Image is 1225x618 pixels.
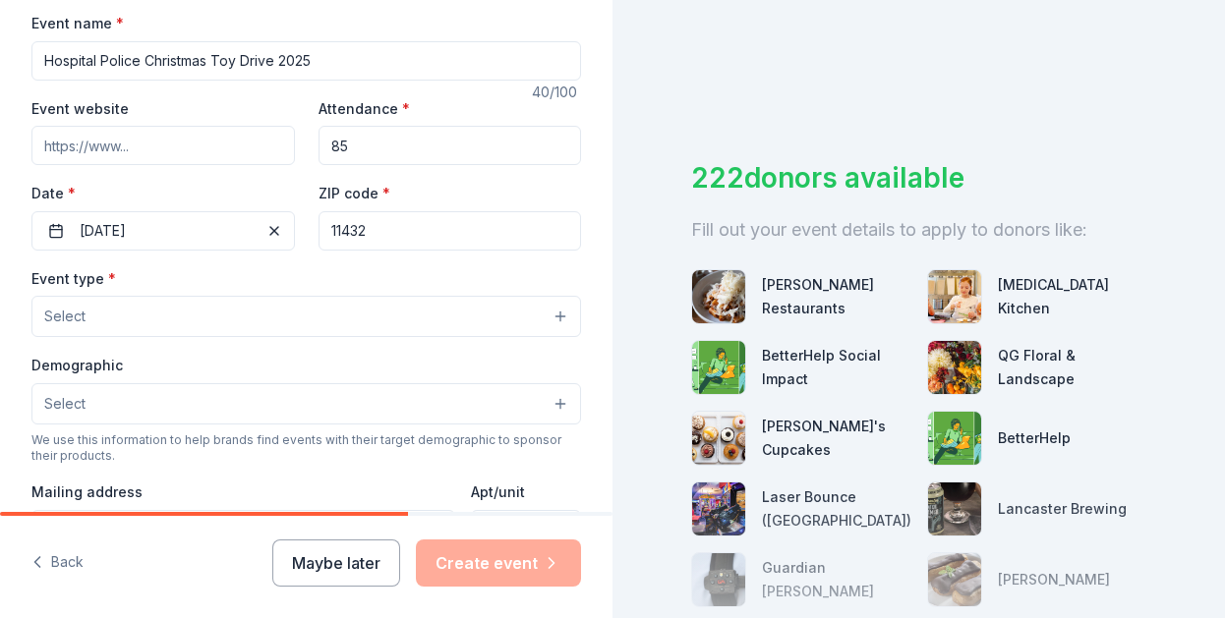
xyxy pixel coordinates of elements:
[31,99,129,119] label: Event website
[31,126,295,165] input: https://www...
[998,273,1147,320] div: [MEDICAL_DATA] Kitchen
[272,539,400,587] button: Maybe later
[31,14,124,33] label: Event name
[928,412,981,465] img: photo for BetterHelp
[692,412,745,465] img: photo for Molly's Cupcakes
[998,344,1147,391] div: QG Floral & Landscape
[691,214,1146,246] div: Fill out your event details to apply to donors like:
[31,296,581,337] button: Select
[691,157,1146,198] div: 222 donors available
[44,392,86,416] span: Select
[31,432,581,464] div: We use this information to help brands find events with their target demographic to sponsor their...
[692,270,745,323] img: photo for Ethan Stowell Restaurants
[471,482,525,502] label: Apt/unit
[762,344,911,391] div: BetterHelp Social Impact
[31,211,295,251] button: [DATE]
[31,510,455,549] input: Enter a US address
[692,341,745,394] img: photo for BetterHelp Social Impact
[319,184,390,203] label: ZIP code
[31,383,581,424] button: Select
[31,184,295,203] label: Date
[928,341,981,394] img: photo for QG Floral & Landscape
[31,269,116,289] label: Event type
[319,99,410,119] label: Attendance
[998,426,1071,450] div: BetterHelp
[31,41,581,81] input: Spring Fundraiser
[471,510,581,549] input: #
[31,356,123,375] label: Demographic
[319,211,582,251] input: 12345 (U.S. only)
[928,270,981,323] img: photo for Taste Buds Kitchen
[44,305,86,328] span: Select
[532,81,581,104] div: 40 /100
[31,542,84,584] button: Back
[319,126,582,165] input: 20
[762,415,911,462] div: [PERSON_NAME]'s Cupcakes
[762,273,911,320] div: [PERSON_NAME] Restaurants
[31,482,143,502] label: Mailing address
